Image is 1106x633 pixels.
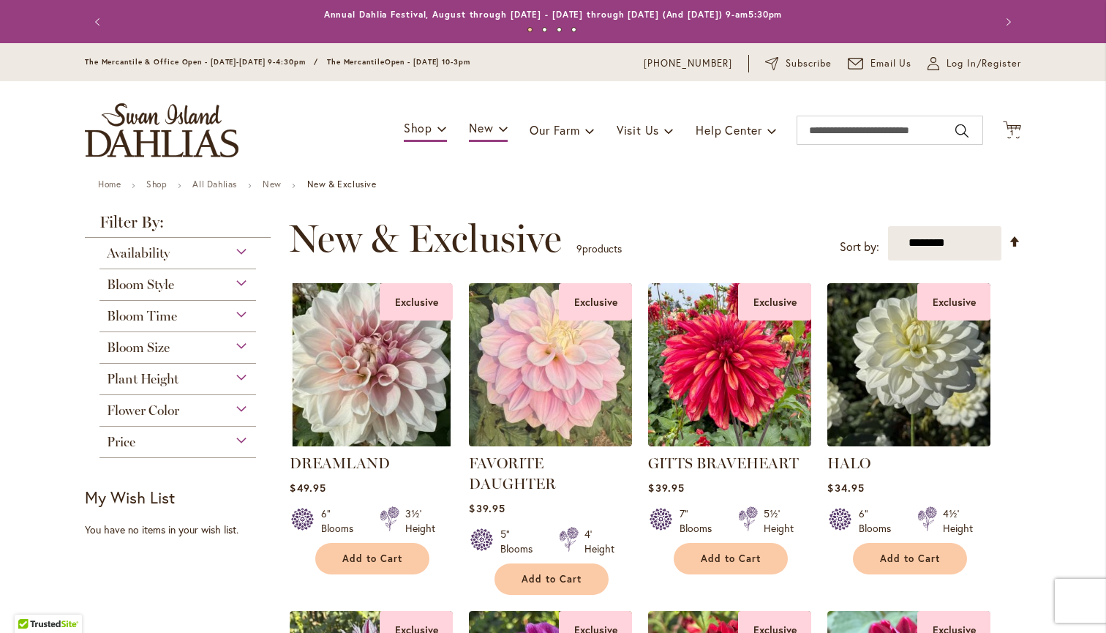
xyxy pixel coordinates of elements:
span: Log In/Register [947,56,1021,71]
a: [PHONE_NUMBER] [644,56,732,71]
span: New [469,120,493,135]
div: 4' Height [584,527,614,556]
div: 6" Blooms [321,506,362,536]
span: Availability [107,245,170,261]
img: DREAMLAND [290,283,453,446]
div: Exclusive [738,283,811,321]
iframe: Launch Accessibility Center [11,581,52,622]
a: Annual Dahlia Festival, August through [DATE] - [DATE] through [DATE] (And [DATE]) 9-am5:30pm [324,9,783,20]
a: All Dahlias [192,179,237,190]
div: 5½' Height [764,506,794,536]
span: 9 [576,241,582,255]
a: Subscribe [765,56,832,71]
span: The Mercantile & Office Open - [DATE]-[DATE] 9-4:30pm / The Mercantile [85,57,385,67]
button: 1 of 4 [527,27,533,32]
span: Visit Us [617,122,659,138]
a: FAVORITE DAUGHTER Exclusive [469,435,632,449]
span: Bloom Style [107,277,174,293]
span: Bloom Size [107,340,170,356]
div: You have no items in your wish list. [85,522,280,537]
a: DREAMLAND Exclusive [290,435,453,449]
div: 5" Blooms [500,527,541,556]
button: 2 of 4 [542,27,547,32]
strong: My Wish List [85,487,175,508]
a: Home [98,179,121,190]
span: Add to Cart [880,553,940,565]
button: 4 of 4 [571,27,576,32]
span: Help Center [696,122,762,138]
a: GITTS BRAVEHEART Exclusive [648,435,811,449]
button: 3 of 4 [557,27,562,32]
a: GITTS BRAVEHEART [648,454,799,472]
div: 6" Blooms [859,506,900,536]
a: New [263,179,282,190]
button: Add to Cart [494,563,609,595]
span: Add to Cart [342,553,402,565]
span: $34.95 [827,481,864,495]
span: 1 [1010,128,1014,138]
a: Email Us [848,56,912,71]
button: Add to Cart [853,543,967,574]
span: Flower Color [107,402,179,419]
button: 1 [1003,121,1021,141]
a: HALO Exclusive [827,435,990,449]
div: 4½' Height [943,506,973,536]
a: Shop [146,179,167,190]
span: $39.95 [648,481,684,495]
button: Previous [85,7,114,37]
span: Price [107,434,135,450]
img: FAVORITE DAUGHTER [469,283,632,446]
label: Sort by: [840,233,879,261]
div: 7" Blooms [680,506,721,536]
div: Exclusive [917,283,990,321]
span: $39.95 [469,501,505,515]
span: Plant Height [107,371,178,387]
span: Our Farm [530,122,579,138]
span: Bloom Time [107,308,177,324]
a: FAVORITE DAUGHTER [469,454,556,492]
span: Add to Cart [701,553,761,565]
div: Exclusive [380,283,453,321]
span: Open - [DATE] 10-3pm [385,57,470,67]
a: DREAMLAND [290,454,390,472]
span: $49.95 [290,481,326,495]
a: Log In/Register [928,56,1021,71]
strong: Filter By: [85,214,271,238]
button: Add to Cart [674,543,788,574]
div: Exclusive [559,283,632,321]
a: store logo [85,103,238,157]
button: Next [992,7,1021,37]
img: GITTS BRAVEHEART [648,283,811,446]
span: Add to Cart [522,573,582,585]
p: products [576,237,622,261]
img: HALO [827,283,990,446]
span: Subscribe [786,56,832,71]
button: Add to Cart [315,543,429,574]
span: Shop [404,120,432,135]
strong: New & Exclusive [307,179,377,190]
a: HALO [827,454,870,472]
span: New & Exclusive [289,217,562,261]
span: Email Us [870,56,912,71]
div: 3½' Height [405,506,435,536]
